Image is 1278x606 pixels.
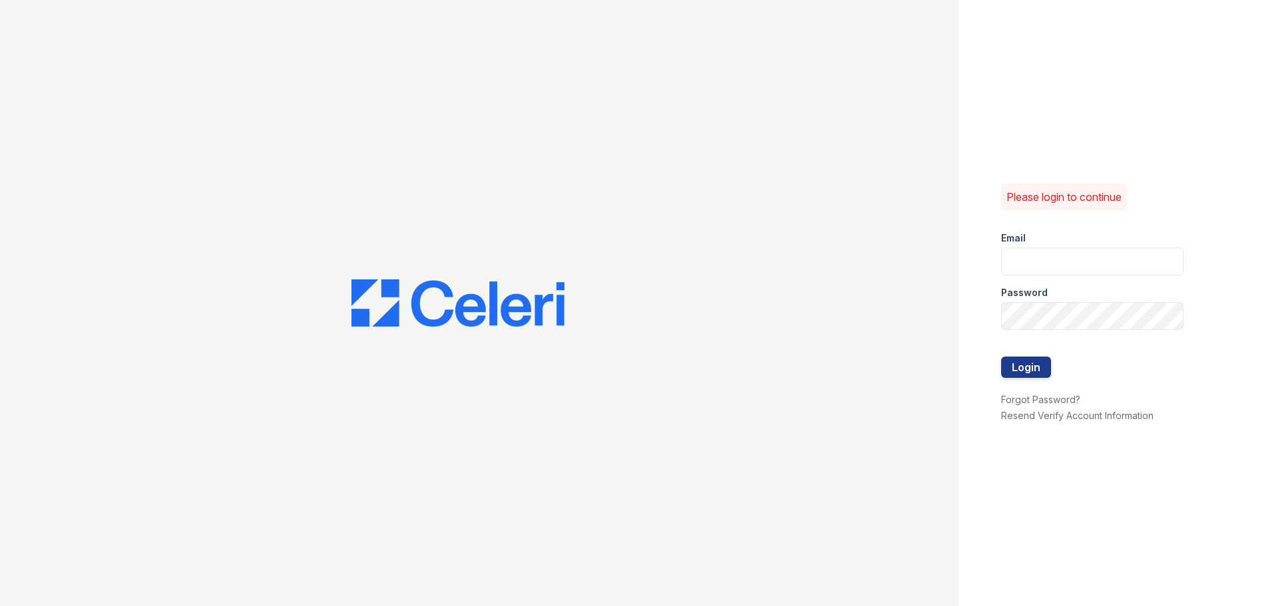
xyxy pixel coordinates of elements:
a: Resend Verify Account Information [1001,410,1154,421]
a: Forgot Password? [1001,394,1080,405]
label: Password [1001,286,1048,299]
label: Email [1001,231,1026,245]
button: Login [1001,357,1051,378]
p: Please login to continue [1006,189,1122,205]
img: CE_Logo_Blue-a8612792a0a2168367f1c8372b55b34899dd931a85d93a1a3d3e32e68fde9ad4.png [351,279,564,327]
